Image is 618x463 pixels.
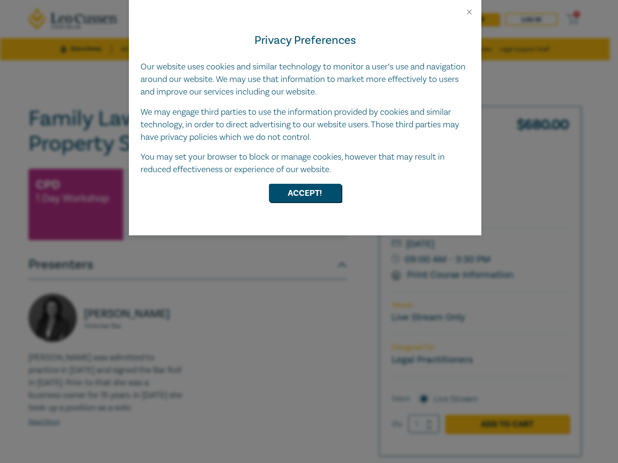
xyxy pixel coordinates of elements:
p: You may set your browser to block or manage cookies, however that may result in reduced effective... [140,151,470,176]
p: We may engage third parties to use the information provided by cookies and similar technology, in... [140,106,470,144]
button: Close [465,8,474,16]
button: Accept! [269,184,341,202]
h4: Privacy Preferences [140,32,470,49]
p: Our website uses cookies and similar technology to monitor a user’s use and navigation around our... [140,61,470,98]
